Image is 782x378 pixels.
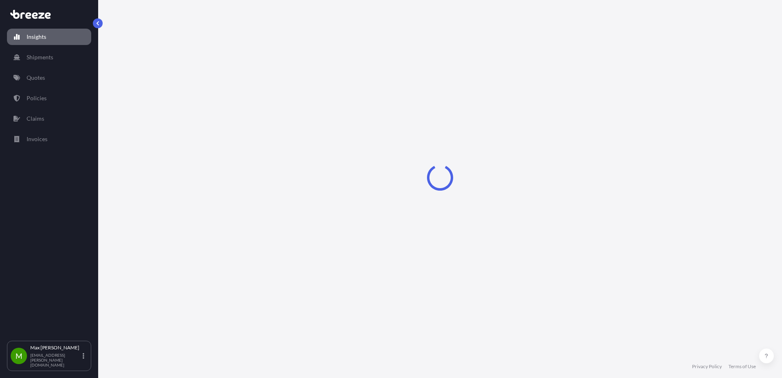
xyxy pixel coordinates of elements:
[30,344,81,351] p: Max [PERSON_NAME]
[728,363,756,370] a: Terms of Use
[27,94,47,102] p: Policies
[27,74,45,82] p: Quotes
[27,135,47,143] p: Invoices
[692,363,722,370] a: Privacy Policy
[7,110,91,127] a: Claims
[27,53,53,61] p: Shipments
[27,115,44,123] p: Claims
[7,70,91,86] a: Quotes
[7,29,91,45] a: Insights
[7,90,91,106] a: Policies
[7,131,91,147] a: Invoices
[16,352,22,360] span: M
[7,49,91,65] a: Shipments
[27,33,46,41] p: Insights
[30,353,81,367] p: [EMAIL_ADDRESS][PERSON_NAME][DOMAIN_NAME]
